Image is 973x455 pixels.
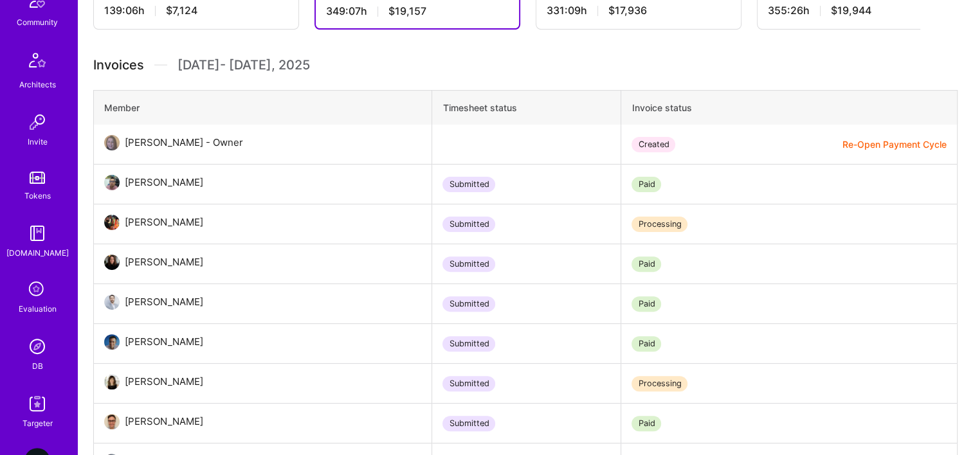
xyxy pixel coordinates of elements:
div: [PERSON_NAME] [125,254,203,270]
img: User Avatar [104,334,120,350]
div: Tokens [24,189,51,202]
div: [PERSON_NAME] [125,414,203,429]
div: Submitted [442,296,495,312]
div: [PERSON_NAME] [125,374,203,389]
img: User Avatar [104,135,120,150]
div: [PERSON_NAME] [125,175,203,190]
img: User Avatar [104,414,120,429]
div: Submitted [442,416,495,431]
div: Paid [632,177,661,192]
div: Evaluation [19,302,57,316]
div: Submitted [442,336,495,352]
img: User Avatar [104,254,120,270]
div: [PERSON_NAME] - Owner [125,135,243,150]
div: Architects [19,78,56,91]
div: Targeter [23,416,53,430]
div: DB [32,359,43,373]
img: User Avatar [104,294,120,310]
th: Member [94,91,432,125]
div: 139:06 h [104,4,288,17]
i: icon SelectionTeam [25,278,50,302]
div: 349:07 h [326,4,509,18]
div: Processing [632,217,687,232]
div: Submitted [442,177,495,192]
img: Divider [154,55,167,75]
img: User Avatar [104,175,120,190]
div: Community [17,15,58,29]
span: $19,157 [388,4,426,18]
button: Re-Open Payment Cycle [842,138,947,151]
div: 331:09 h [547,4,731,17]
span: Invoices [93,55,144,75]
div: Paid [632,296,661,312]
div: [PERSON_NAME] [125,215,203,230]
div: Invite [28,135,48,148]
th: Invoice status [621,91,958,125]
div: 355:26 h [768,4,952,17]
div: Submitted [442,217,495,232]
div: Submitted [442,376,495,391]
img: User Avatar [104,215,120,230]
div: [PERSON_NAME] [125,334,203,350]
div: [PERSON_NAME] [125,294,203,310]
img: Skill Targeter [24,391,50,416]
img: Admin Search [24,334,50,359]
img: guide book [24,220,50,246]
img: User Avatar [104,374,120,389]
th: Timesheet status [432,91,621,125]
div: Paid [632,256,661,272]
div: Created [632,137,675,152]
div: [DOMAIN_NAME] [6,246,69,260]
div: Processing [632,376,687,391]
span: [DATE] - [DATE] , 2025 [177,55,310,75]
div: Submitted [442,256,495,272]
img: Architects [22,47,53,78]
div: Paid [632,336,661,352]
div: Paid [632,416,661,431]
span: $19,944 [831,4,871,17]
img: tokens [30,172,45,184]
span: $7,124 [166,4,197,17]
span: $17,936 [608,4,647,17]
img: Invite [24,109,50,135]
